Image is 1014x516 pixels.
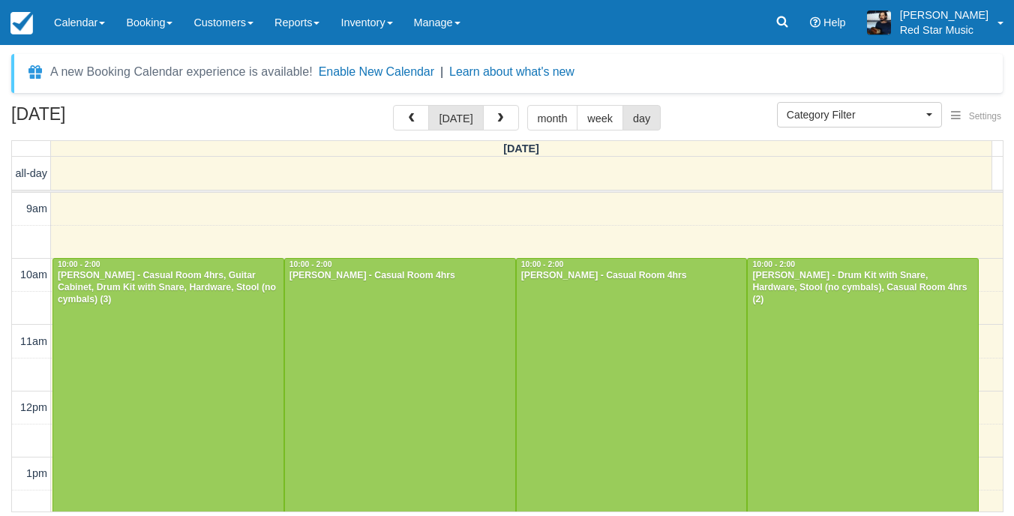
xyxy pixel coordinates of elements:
[503,142,539,154] span: [DATE]
[428,105,483,130] button: [DATE]
[11,105,201,133] h2: [DATE]
[289,260,332,268] span: 10:00 - 2:00
[527,105,578,130] button: month
[10,12,33,34] img: checkfront-main-nav-mini-logo.png
[900,7,988,22] p: [PERSON_NAME]
[20,268,47,280] span: 10am
[289,270,511,282] div: [PERSON_NAME] - Casual Room 4hrs
[520,270,743,282] div: [PERSON_NAME] - Casual Room 4hrs
[900,22,988,37] p: Red Star Music
[777,102,942,127] button: Category Filter
[942,106,1010,127] button: Settings
[622,105,661,130] button: day
[20,335,47,347] span: 11am
[26,467,47,479] span: 1pm
[440,65,443,78] span: |
[16,167,47,179] span: all-day
[751,270,974,306] div: [PERSON_NAME] - Drum Kit with Snare, Hardware, Stool (no cymbals), Casual Room 4hrs (2)
[449,65,574,78] a: Learn about what's new
[26,202,47,214] span: 9am
[58,260,100,268] span: 10:00 - 2:00
[57,270,280,306] div: [PERSON_NAME] - Casual Room 4hrs, Guitar Cabinet, Drum Kit with Snare, Hardware, Stool (no cymbal...
[319,64,434,79] button: Enable New Calendar
[20,401,47,413] span: 12pm
[787,107,922,122] span: Category Filter
[577,105,623,130] button: week
[823,16,846,28] span: Help
[969,111,1001,121] span: Settings
[521,260,564,268] span: 10:00 - 2:00
[867,10,891,34] img: A1
[752,260,795,268] span: 10:00 - 2:00
[810,17,820,28] i: Help
[50,63,313,81] div: A new Booking Calendar experience is available!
